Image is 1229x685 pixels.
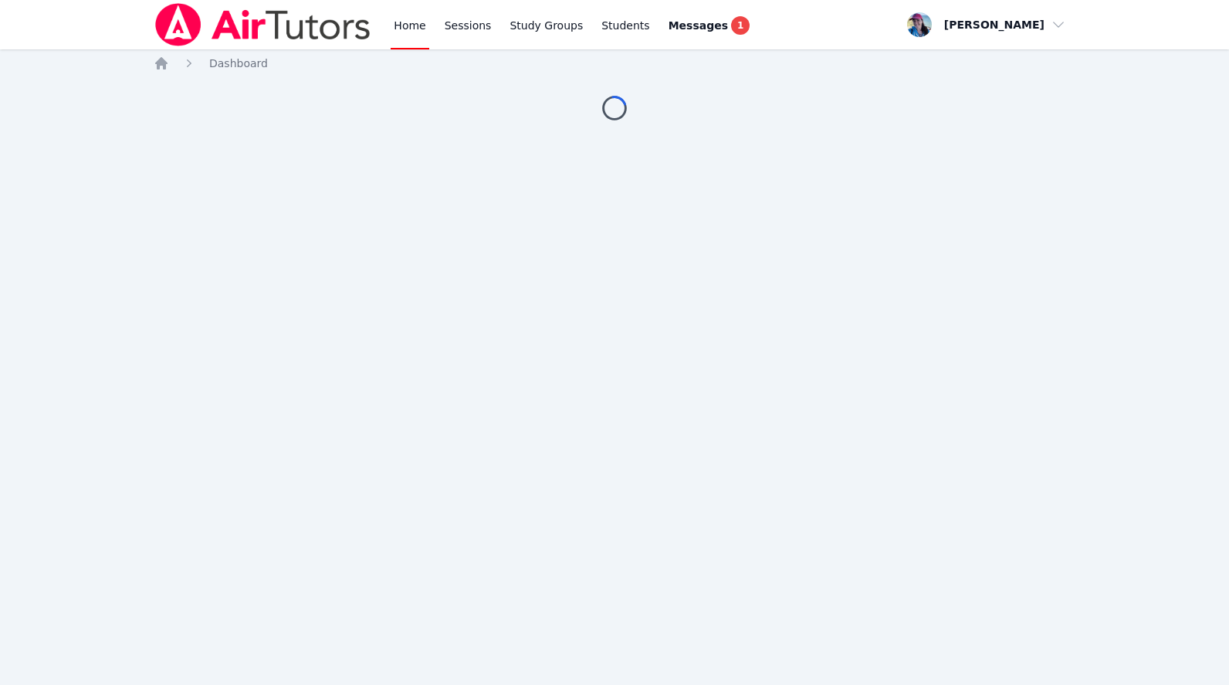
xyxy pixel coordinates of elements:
[731,16,750,35] span: 1
[209,57,268,70] span: Dashboard
[669,18,728,33] span: Messages
[154,56,1075,71] nav: Breadcrumb
[209,56,268,71] a: Dashboard
[154,3,372,46] img: Air Tutors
